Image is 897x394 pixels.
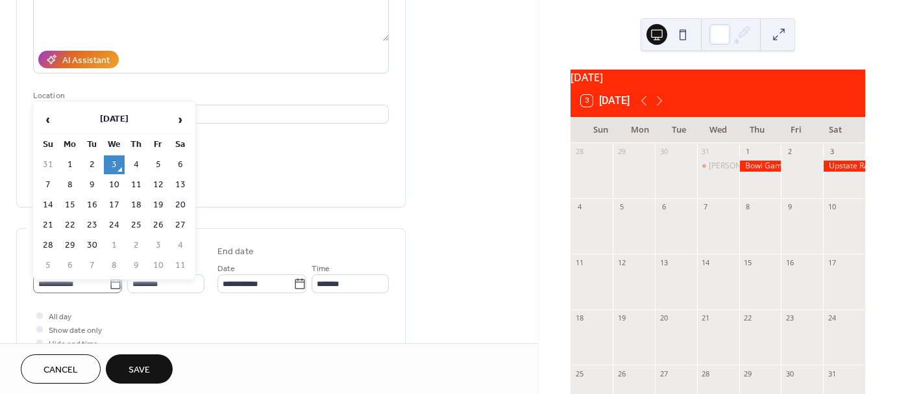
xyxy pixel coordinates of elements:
div: 5 [617,202,626,212]
td: 2 [126,236,147,255]
td: 14 [38,196,58,215]
div: 27 [659,369,669,378]
td: 29 [60,236,80,255]
div: 18 [574,313,584,323]
td: 28 [38,236,58,255]
td: 5 [148,155,169,174]
td: 4 [126,155,147,174]
div: 30 [785,369,794,378]
div: 26 [617,369,626,378]
div: 1 [743,147,753,157]
td: 21 [38,216,58,235]
div: 12 [617,257,626,267]
th: [DATE] [60,106,169,134]
td: 4 [170,236,191,255]
div: 19 [617,313,626,323]
span: Save [129,363,150,377]
th: Th [126,135,147,154]
td: 1 [104,236,125,255]
div: NYE Party : Hosted by City Market [697,161,739,172]
th: Fr [148,135,169,154]
td: 24 [104,216,125,235]
span: Show date only [49,324,102,337]
td: 6 [170,155,191,174]
td: 7 [38,176,58,194]
div: 14 [701,257,711,267]
div: 28 [574,147,584,157]
span: Date [217,262,235,276]
div: Location [33,89,386,103]
button: Save [106,354,173,384]
div: Mon [620,117,659,143]
td: 8 [104,256,125,275]
th: We [104,135,125,154]
div: 3 [827,147,837,157]
div: 30 [659,147,669,157]
div: 31 [827,369,837,378]
div: Sat [816,117,855,143]
span: Hide end time [49,337,98,351]
div: 21 [701,313,711,323]
div: 28 [701,369,711,378]
div: 22 [743,313,753,323]
button: AI Assistant [38,51,119,68]
div: 29 [743,369,753,378]
div: 24 [827,313,837,323]
div: 13 [659,257,669,267]
td: 12 [148,176,169,194]
td: 10 [104,176,125,194]
td: 20 [170,196,191,215]
div: 10 [827,202,837,212]
div: 15 [743,257,753,267]
span: ‹ [38,107,58,133]
td: 15 [60,196,80,215]
td: 23 [82,216,103,235]
div: 2 [785,147,794,157]
td: 1 [60,155,80,174]
td: 25 [126,216,147,235]
td: 11 [126,176,147,194]
td: 19 [148,196,169,215]
td: 6 [60,256,80,275]
button: Cancel [21,354,101,384]
div: 17 [827,257,837,267]
td: 13 [170,176,191,194]
span: Time [312,262,330,276]
div: 8 [743,202,753,212]
td: 3 [148,236,169,255]
div: 9 [785,202,794,212]
td: 16 [82,196,103,215]
div: 29 [617,147,626,157]
div: 6 [659,202,669,212]
td: 8 [60,176,80,194]
div: 23 [785,313,794,323]
td: 17 [104,196,125,215]
div: Wed [698,117,737,143]
td: 7 [82,256,103,275]
div: 7 [701,202,711,212]
th: Tu [82,135,103,154]
th: Mo [60,135,80,154]
span: › [171,107,190,133]
div: 16 [785,257,794,267]
div: [PERSON_NAME] Party : Hosted by City Market [709,161,876,172]
td: 9 [82,176,103,194]
button: 3[DATE] [576,92,634,110]
td: 3 [104,155,125,174]
span: All day [49,310,71,324]
th: Sa [170,135,191,154]
div: End date [217,245,254,259]
div: Thu [737,117,776,143]
div: Upstate Race Series - Resolution Run - Time TBD [823,161,865,172]
div: Bowl Games Watch Party In Plaza [739,161,781,172]
td: 31 [38,155,58,174]
span: Cancel [43,363,78,377]
div: AI Assistant [62,54,110,68]
td: 10 [148,256,169,275]
th: Su [38,135,58,154]
div: Sun [581,117,620,143]
div: Tue [659,117,698,143]
div: 11 [574,257,584,267]
td: 5 [38,256,58,275]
